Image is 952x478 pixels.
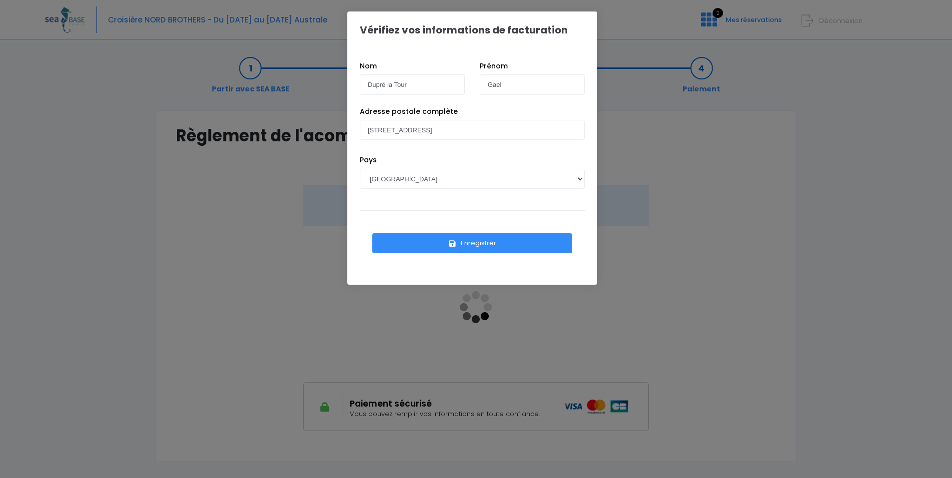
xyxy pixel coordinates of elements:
label: Adresse postale complète [360,106,458,117]
label: Nom [360,61,377,71]
button: Enregistrer [372,233,572,253]
label: Pays [360,155,377,165]
h1: Vérifiez vos informations de facturation [360,24,568,36]
label: Prénom [480,61,508,71]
